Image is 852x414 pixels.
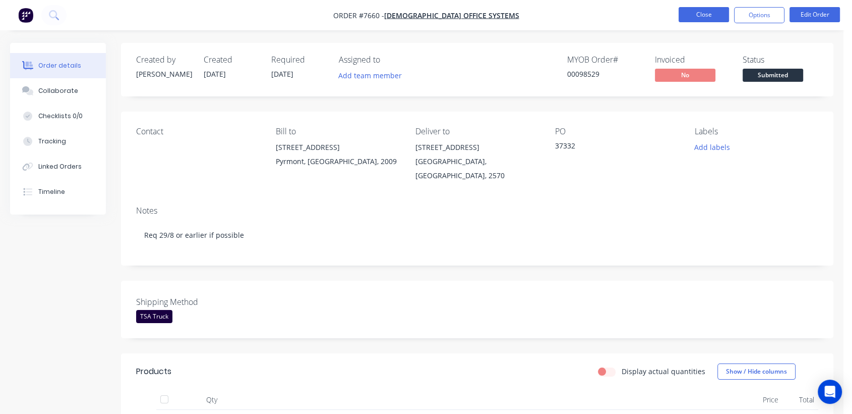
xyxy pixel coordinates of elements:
[567,55,643,65] div: MYOB Order #
[38,137,66,146] div: Tracking
[555,127,679,136] div: PO
[136,127,260,136] div: Contact
[689,140,736,154] button: Add labels
[10,179,106,204] button: Timeline
[415,140,539,154] div: [STREET_ADDRESS]
[136,206,818,216] div: Notes
[415,127,539,136] div: Deliver to
[333,69,407,82] button: Add team member
[734,7,784,23] button: Options
[204,69,226,79] span: [DATE]
[655,55,731,65] div: Invoiced
[679,7,729,22] button: Close
[10,53,106,78] button: Order details
[655,69,715,81] span: No
[38,61,81,70] div: Order details
[38,112,83,121] div: Checklists 0/0
[181,390,242,410] div: Qty
[38,187,65,196] div: Timeline
[10,78,106,103] button: Collaborate
[743,55,818,65] div: Status
[339,55,440,65] div: Assigned to
[38,86,78,95] div: Collaborate
[276,127,399,136] div: Bill to
[818,380,842,404] div: Open Intercom Messenger
[789,7,840,22] button: Edit Order
[415,140,539,183] div: [STREET_ADDRESS][GEOGRAPHIC_DATA], [GEOGRAPHIC_DATA], 2570
[743,69,803,81] span: Submitted
[555,140,679,154] div: 37332
[136,55,192,65] div: Created by
[384,11,519,20] a: [DEMOGRAPHIC_DATA] Office Systems
[743,69,803,84] button: Submitted
[782,390,819,410] div: Total
[204,55,259,65] div: Created
[271,55,327,65] div: Required
[38,162,82,171] div: Linked Orders
[276,140,399,173] div: [STREET_ADDRESS]Pyrmont, [GEOGRAPHIC_DATA], 2009
[415,154,539,183] div: [GEOGRAPHIC_DATA], [GEOGRAPHIC_DATA], 2570
[136,366,171,378] div: Products
[717,364,796,380] button: Show / Hide columns
[695,127,818,136] div: Labels
[18,8,33,23] img: Factory
[136,310,172,323] div: TSA Truck
[271,69,293,79] span: [DATE]
[333,11,384,20] span: Order #7660 -
[622,366,705,377] label: Display actual quantities
[276,140,399,154] div: [STREET_ADDRESS]
[10,103,106,129] button: Checklists 0/0
[10,129,106,154] button: Tracking
[339,69,407,82] button: Add team member
[10,154,106,179] button: Linked Orders
[136,296,262,308] label: Shipping Method
[567,69,643,79] div: 00098529
[276,154,399,169] div: Pyrmont, [GEOGRAPHIC_DATA], 2009
[136,220,818,250] div: Req 29/8 or earlier if possible
[136,69,192,79] div: [PERSON_NAME]
[746,390,782,410] div: Price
